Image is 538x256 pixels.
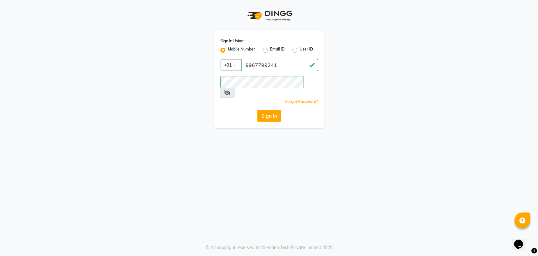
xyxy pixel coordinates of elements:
label: Mobile Number [228,46,255,54]
label: Sign In Using: [220,38,244,44]
input: Username [241,59,318,71]
label: User ID [300,46,313,54]
a: Forgot Password? [285,99,318,104]
label: Email ID [270,46,285,54]
iframe: chat widget [512,231,532,250]
img: logo1.svg [244,6,294,25]
button: Sign In [257,110,281,122]
input: Username [220,76,304,88]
